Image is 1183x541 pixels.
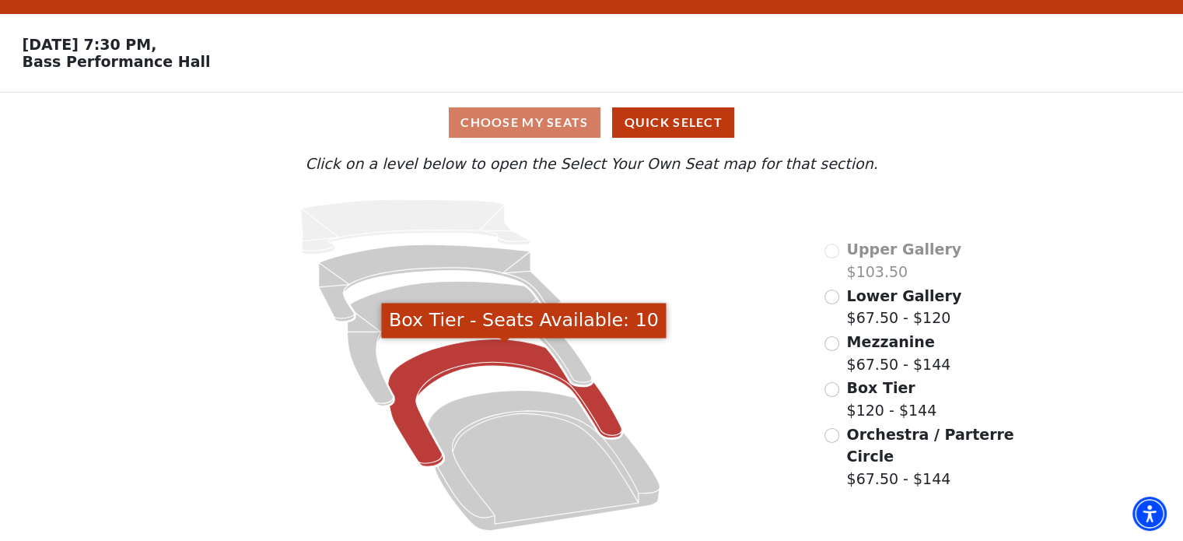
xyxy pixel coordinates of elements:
[824,428,839,443] input: Orchestra / Parterre Circle$67.50 - $144
[846,423,1016,490] label: $67.50 - $144
[824,336,839,351] input: Mezzanine$67.50 - $144
[1132,497,1167,531] div: Accessibility Menu
[846,241,961,258] span: Upper Gallery
[846,377,936,421] label: $120 - $144
[428,391,660,531] path: Orchestra / Parterre Circle - Seats Available: 38
[381,304,666,339] div: Box Tier - Seats Available: 10
[846,238,961,283] label: $103.50
[846,285,961,329] label: $67.50 - $120
[846,331,950,375] label: $67.50 - $144
[319,244,562,321] path: Lower Gallery - Seats Available: 129
[612,107,734,138] button: Quick Select
[846,333,934,350] span: Mezzanine
[846,379,915,396] span: Box Tier
[846,426,1013,465] span: Orchestra / Parterre Circle
[301,199,530,255] path: Upper Gallery - Seats Available: 0
[846,287,961,304] span: Lower Gallery
[824,290,839,304] input: Lower Gallery$67.50 - $120
[824,382,839,397] input: Box Tier$120 - $144
[159,153,1024,175] p: Click on a level below to open the Select Your Own Seat map for that section.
